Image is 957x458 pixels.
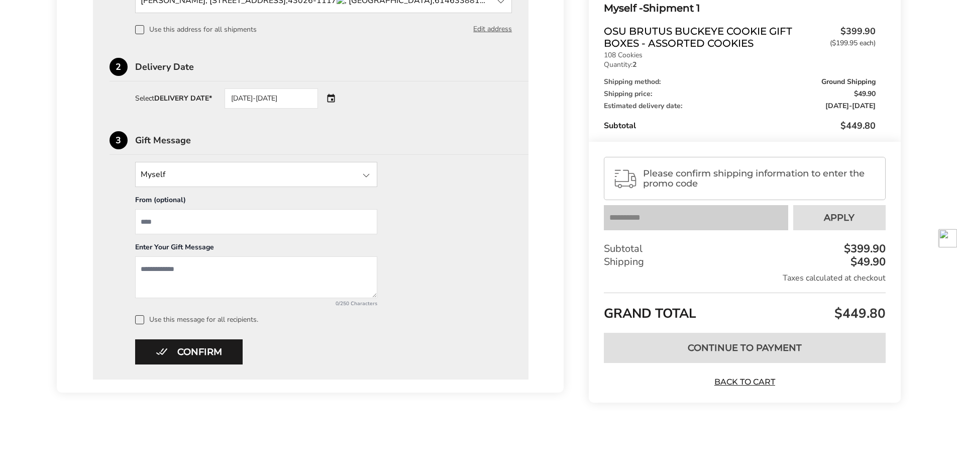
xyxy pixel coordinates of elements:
[135,209,377,234] input: From
[604,103,875,110] div: Estimated delivery date:
[154,94,212,103] strong: DELIVERY DATE*
[604,61,875,68] p: Quantity:
[848,256,886,267] div: $49.90
[135,25,257,34] label: Use this address for all shipments
[825,25,876,47] span: $399.90
[604,25,875,49] a: OSU Brutus Buckeye Cookie Gift Boxes - Assorted Cookies$399.90($199.95 each)
[604,255,885,268] div: Shipping
[604,242,885,255] div: Subtotal
[604,90,875,98] div: Shipping price:
[604,120,875,132] div: Subtotal
[632,60,636,69] strong: 2
[939,229,957,247] img: toggle-logo.svg
[854,90,876,98] span: $49.90
[793,205,886,230] button: Apply
[604,2,643,14] span: Myself -
[135,162,377,187] input: State
[825,101,849,111] span: [DATE]
[709,377,780,388] a: Back to Cart
[821,78,876,85] span: Ground Shipping
[473,24,512,35] button: Edit address
[604,333,885,363] button: Continue to Payment
[135,242,377,256] div: Enter Your Gift Message
[110,58,128,76] div: 2
[824,213,855,222] span: Apply
[825,103,876,110] span: -
[841,243,886,254] div: $399.90
[643,168,876,189] span: Please confirm shipping information to enter the promo code
[135,256,377,298] textarea: Add a message
[110,131,128,149] div: 3
[604,293,885,325] div: GRAND TOTAL
[135,339,243,364] button: Confirm button
[135,315,512,324] label: Use this message for all recipients.
[135,195,377,209] div: From (optional)
[135,136,529,145] div: Gift Message
[135,62,529,71] div: Delivery Date
[604,272,885,284] div: Taxes calculated at checkout
[225,88,318,109] div: [DATE]-[DATE]
[135,300,377,307] div: 0/250 Characters
[135,95,212,102] div: Select
[830,40,876,47] span: ($199.95 each)
[840,120,876,132] span: $449.80
[604,78,875,85] div: Shipping method:
[852,101,876,111] span: [DATE]
[832,305,886,322] span: $449.80
[604,52,875,59] p: 108 Cookies
[604,25,824,49] span: OSU Brutus Buckeye Cookie Gift Boxes - Assorted Cookies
